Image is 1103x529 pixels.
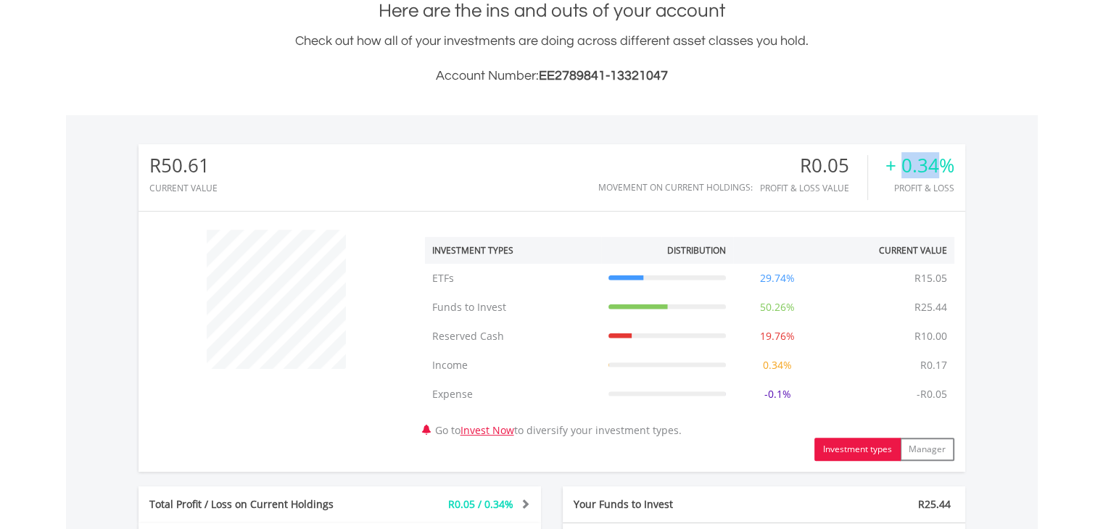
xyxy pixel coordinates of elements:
[760,155,867,176] div: R0.05
[425,264,601,293] td: ETFs
[425,351,601,380] td: Income
[733,264,822,293] td: 29.74%
[907,264,954,293] td: R15.05
[425,293,601,322] td: Funds to Invest
[900,438,954,461] button: Manager
[822,237,954,264] th: Current Value
[814,438,901,461] button: Investment types
[907,293,954,322] td: R25.44
[425,237,601,264] th: Investment Types
[885,183,954,193] div: Profit & Loss
[733,293,822,322] td: 50.26%
[149,155,218,176] div: R50.61
[460,423,514,437] a: Invest Now
[733,322,822,351] td: 19.76%
[760,183,867,193] div: Profit & Loss Value
[139,66,965,86] h3: Account Number:
[667,244,726,257] div: Distribution
[913,351,954,380] td: R0.17
[918,497,951,511] span: R25.44
[539,69,668,83] span: EE2789841-13321047
[733,380,822,409] td: -0.1%
[563,497,764,512] div: Your Funds to Invest
[598,183,753,192] div: Movement on Current Holdings:
[885,155,954,176] div: + 0.34%
[149,183,218,193] div: CURRENT VALUE
[425,322,601,351] td: Reserved Cash
[139,31,965,86] div: Check out how all of your investments are doing across different asset classes you hold.
[733,351,822,380] td: 0.34%
[907,322,954,351] td: R10.00
[425,380,601,409] td: Expense
[139,497,373,512] div: Total Profit / Loss on Current Holdings
[448,497,513,511] span: R0.05 / 0.34%
[414,222,965,461] div: Go to to diversify your investment types.
[909,380,954,409] td: -R0.05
